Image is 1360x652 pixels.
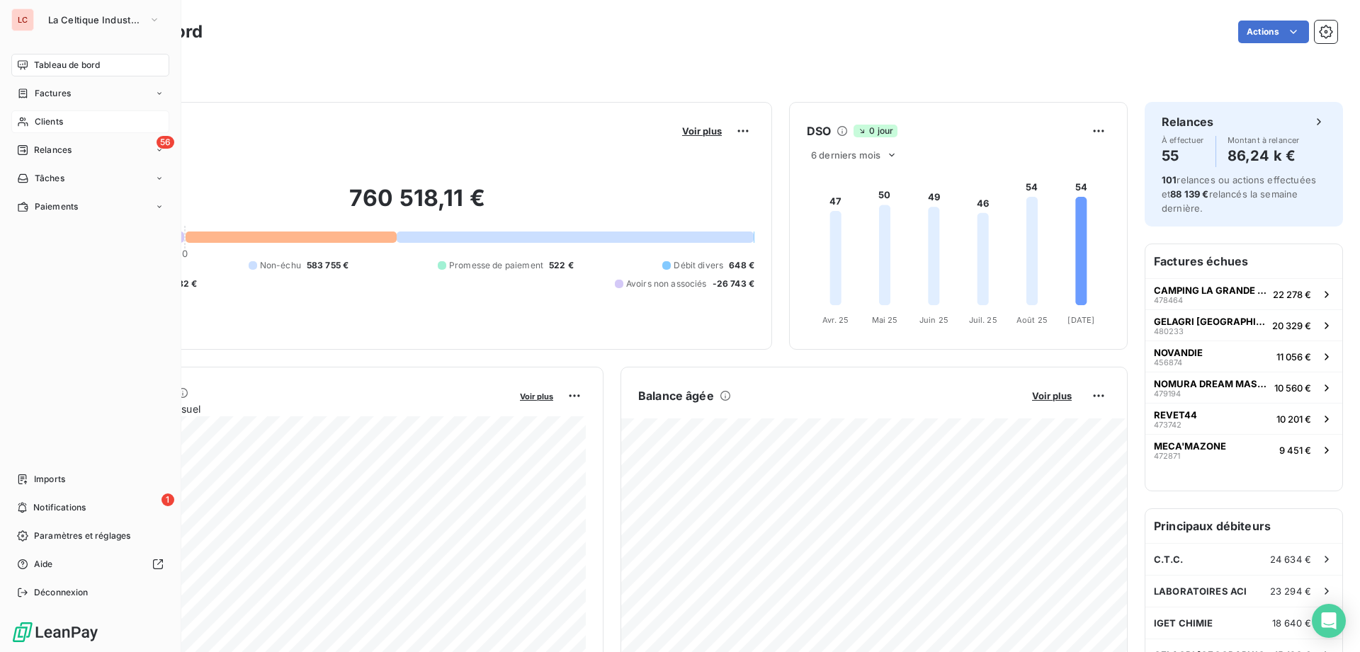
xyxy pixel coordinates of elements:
span: Relances [34,144,72,156]
span: Montant à relancer [1228,136,1300,144]
h6: DSO [807,122,831,139]
span: 0 [182,248,188,259]
span: 478464 [1154,296,1183,304]
tspan: Juin 25 [919,315,948,325]
span: C.T.C. [1154,554,1183,565]
span: Tâches [35,172,64,185]
span: 56 [157,136,174,149]
span: 9 451 € [1279,445,1311,456]
span: Non-échu [260,259,301,272]
tspan: Août 25 [1016,315,1048,325]
span: Déconnexion [34,586,89,599]
div: Open Intercom Messenger [1312,604,1346,638]
span: Notifications [33,501,86,514]
img: Logo LeanPay [11,621,99,644]
button: Voir plus [1028,389,1076,402]
span: Clients [35,115,63,128]
span: Voir plus [1032,390,1072,401]
span: NOMURA DREAM MASTER EUROPE [1154,378,1269,389]
button: Voir plus [516,389,557,402]
span: 648 € [729,259,754,272]
button: NOVANDIE45687411 056 € [1145,341,1342,372]
button: GELAGRI [GEOGRAPHIC_DATA]48023320 329 € [1145,309,1342,341]
span: 11 056 € [1276,351,1311,362]
span: 1 [161,493,174,506]
span: 480233 [1154,327,1184,336]
span: 0 jour [854,125,897,137]
span: 23 294 € [1270,585,1311,597]
span: 10 201 € [1276,413,1311,425]
span: CAMPING LA GRANDE VEYIERE [1154,285,1267,296]
tspan: Mai 25 [872,315,898,325]
span: 473742 [1154,421,1181,429]
span: Débit divers [674,259,723,272]
span: Factures [35,87,71,100]
button: CAMPING LA GRANDE VEYIERE47846422 278 € [1145,278,1342,309]
h6: Relances [1162,113,1213,130]
span: Avoirs non associés [626,278,707,290]
span: 6 derniers mois [811,149,880,161]
span: Chiffre d'affaires mensuel [80,401,510,416]
button: Actions [1238,21,1309,43]
span: GELAGRI [GEOGRAPHIC_DATA] [1154,316,1266,327]
span: 456874 [1154,358,1182,367]
h4: 55 [1162,144,1204,167]
span: 18 640 € [1272,617,1311,629]
span: Paramètres et réglages [34,530,130,542]
h6: Balance âgée [638,387,714,404]
tspan: [DATE] [1067,315,1094,325]
span: 101 [1162,174,1177,185]
span: 583 755 € [307,259,348,272]
span: La Celtique Industrielle [48,14,143,25]
div: LC [11,8,34,31]
span: 88 139 € [1170,188,1208,200]
tspan: Avr. 25 [822,315,849,325]
span: 479194 [1154,389,1181,398]
span: Imports [34,473,65,486]
span: 22 278 € [1273,289,1311,300]
span: LABORATOIRES ACI [1154,585,1247,597]
button: MECA'MAZONE4728719 451 € [1145,434,1342,465]
span: À effectuer [1162,136,1204,144]
span: relances ou actions effectuées et relancés la semaine dernière. [1162,174,1316,214]
span: Tableau de bord [34,59,100,72]
span: -26 743 € [713,278,754,290]
button: REVET4447374210 201 € [1145,403,1342,434]
h4: 86,24 k € [1228,144,1300,167]
span: 522 € [549,259,574,272]
span: REVET44 [1154,409,1197,421]
h2: 760 518,11 € [80,184,754,227]
button: Voir plus [678,125,726,137]
tspan: Juil. 25 [969,315,997,325]
span: 24 634 € [1270,554,1311,565]
span: Voir plus [682,125,722,137]
span: 472871 [1154,452,1180,460]
span: NOVANDIE [1154,347,1203,358]
span: Promesse de paiement [449,259,543,272]
span: 20 329 € [1272,320,1311,331]
span: 10 560 € [1274,382,1311,394]
a: Aide [11,553,169,576]
button: NOMURA DREAM MASTER EUROPE47919410 560 € [1145,372,1342,403]
span: MECA'MAZONE [1154,440,1226,452]
span: IGET CHIMIE [1154,617,1213,629]
h6: Factures échues [1145,244,1342,278]
span: Aide [34,558,53,571]
h6: Principaux débiteurs [1145,509,1342,543]
span: Voir plus [520,391,553,401]
span: Paiements [35,200,78,213]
